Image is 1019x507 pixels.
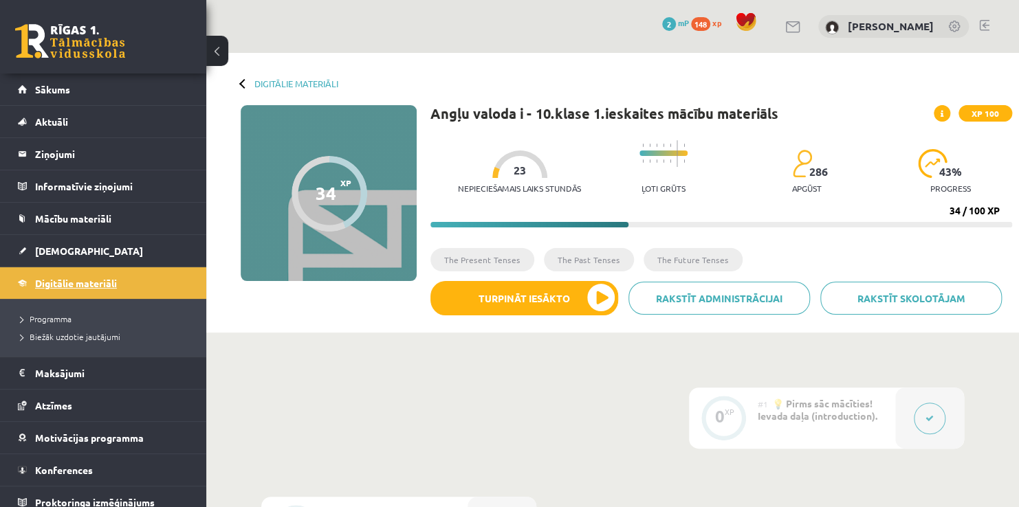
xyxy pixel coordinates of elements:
img: icon-short-line-57e1e144782c952c97e751825c79c345078a6d821885a25fce030b3d8c18986b.svg [656,144,657,147]
a: Digitālie materiāli [254,78,338,89]
img: icon-short-line-57e1e144782c952c97e751825c79c345078a6d821885a25fce030b3d8c18986b.svg [683,159,685,163]
img: icon-short-line-57e1e144782c952c97e751825c79c345078a6d821885a25fce030b3d8c18986b.svg [649,159,650,163]
img: students-c634bb4e5e11cddfef0936a35e636f08e4e9abd3cc4e673bd6f9a4125e45ecb1.svg [792,149,812,178]
span: 2 [662,17,676,31]
img: icon-short-line-57e1e144782c952c97e751825c79c345078a6d821885a25fce030b3d8c18986b.svg [663,159,664,163]
span: Atzīmes [35,399,72,412]
a: Sākums [18,74,189,105]
img: icon-short-line-57e1e144782c952c97e751825c79c345078a6d821885a25fce030b3d8c18986b.svg [656,159,657,163]
a: Motivācijas programma [18,422,189,453]
img: icon-short-line-57e1e144782c952c97e751825c79c345078a6d821885a25fce030b3d8c18986b.svg [663,144,664,147]
span: Motivācijas programma [35,431,144,444]
span: 💡 Pirms sāc mācīties! Ievada daļa (introduction). [758,397,877,422]
img: icon-short-line-57e1e144782c952c97e751825c79c345078a6d821885a25fce030b3d8c18986b.svg [642,159,644,163]
div: XP [725,408,734,416]
p: progress [930,183,971,193]
div: 0 [715,410,725,422]
a: 148 xp [691,17,728,28]
span: xp [712,17,721,28]
img: icon-short-line-57e1e144782c952c97e751825c79c345078a6d821885a25fce030b3d8c18986b.svg [642,144,644,147]
legend: Ziņojumi [35,138,189,170]
div: 34 [316,183,336,203]
li: The Past Tenses [544,248,634,271]
span: Aktuāli [35,115,68,128]
img: icon-short-line-57e1e144782c952c97e751825c79c345078a6d821885a25fce030b3d8c18986b.svg [683,144,685,147]
p: Nepieciešamais laiks stundās [458,183,581,193]
a: Digitālie materiāli [18,267,189,299]
p: Ļoti grūts [642,183,686,193]
span: 43 % [939,166,963,178]
span: #1 [758,398,768,409]
legend: Maksājumi [35,357,189,389]
legend: Informatīvie ziņojumi [35,170,189,202]
li: The Present Tenses [430,248,534,271]
span: XP 100 [958,105,1012,122]
p: apgūst [792,183,822,193]
span: Sākums [35,83,70,95]
img: icon-progress-161ccf0a02000e728c5f80fcf4c31c7af3da0e1684b2b1d7c360e028c24a22f1.svg [918,149,947,178]
li: The Future Tenses [644,248,743,271]
button: Turpināt iesākto [430,281,618,315]
a: 2 mP [662,17,689,28]
a: Informatīvie ziņojumi [18,170,189,202]
span: XP [340,178,351,188]
a: Biežāk uzdotie jautājumi [21,330,193,343]
a: Konferences [18,454,189,486]
img: icon-short-line-57e1e144782c952c97e751825c79c345078a6d821885a25fce030b3d8c18986b.svg [670,144,671,147]
span: 23 [514,164,526,177]
span: Digitālie materiāli [35,277,117,289]
img: Darja Vasiļevska [825,21,839,34]
img: icon-short-line-57e1e144782c952c97e751825c79c345078a6d821885a25fce030b3d8c18986b.svg [670,159,671,163]
a: Rakstīt administrācijai [628,282,810,315]
a: Maksājumi [18,357,189,389]
a: Rakstīt skolotājam [820,282,1002,315]
img: icon-long-line-d9ea69661e0d244f92f715978eff75569469978d946b2353a9bb055b3ed8787d.svg [677,140,678,167]
a: [DEMOGRAPHIC_DATA] [18,235,189,267]
span: Konferences [35,464,93,476]
a: Aktuāli [18,106,189,137]
a: Ziņojumi [18,138,189,170]
a: Rīgas 1. Tālmācības vidusskola [15,24,125,58]
img: icon-short-line-57e1e144782c952c97e751825c79c345078a6d821885a25fce030b3d8c18986b.svg [649,144,650,147]
span: 286 [809,166,828,178]
span: Programma [21,313,72,324]
a: Mācību materiāli [18,203,189,234]
a: Atzīmes [18,390,189,421]
h1: Angļu valoda i - 10.klase 1.ieskaites mācību materiāls [430,105,778,122]
span: [DEMOGRAPHIC_DATA] [35,245,143,257]
a: [PERSON_NAME] [848,19,934,33]
span: Biežāk uzdotie jautājumi [21,331,120,342]
a: Programma [21,313,193,325]
span: 148 [691,17,710,31]
span: Mācību materiāli [35,212,111,225]
span: mP [678,17,689,28]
